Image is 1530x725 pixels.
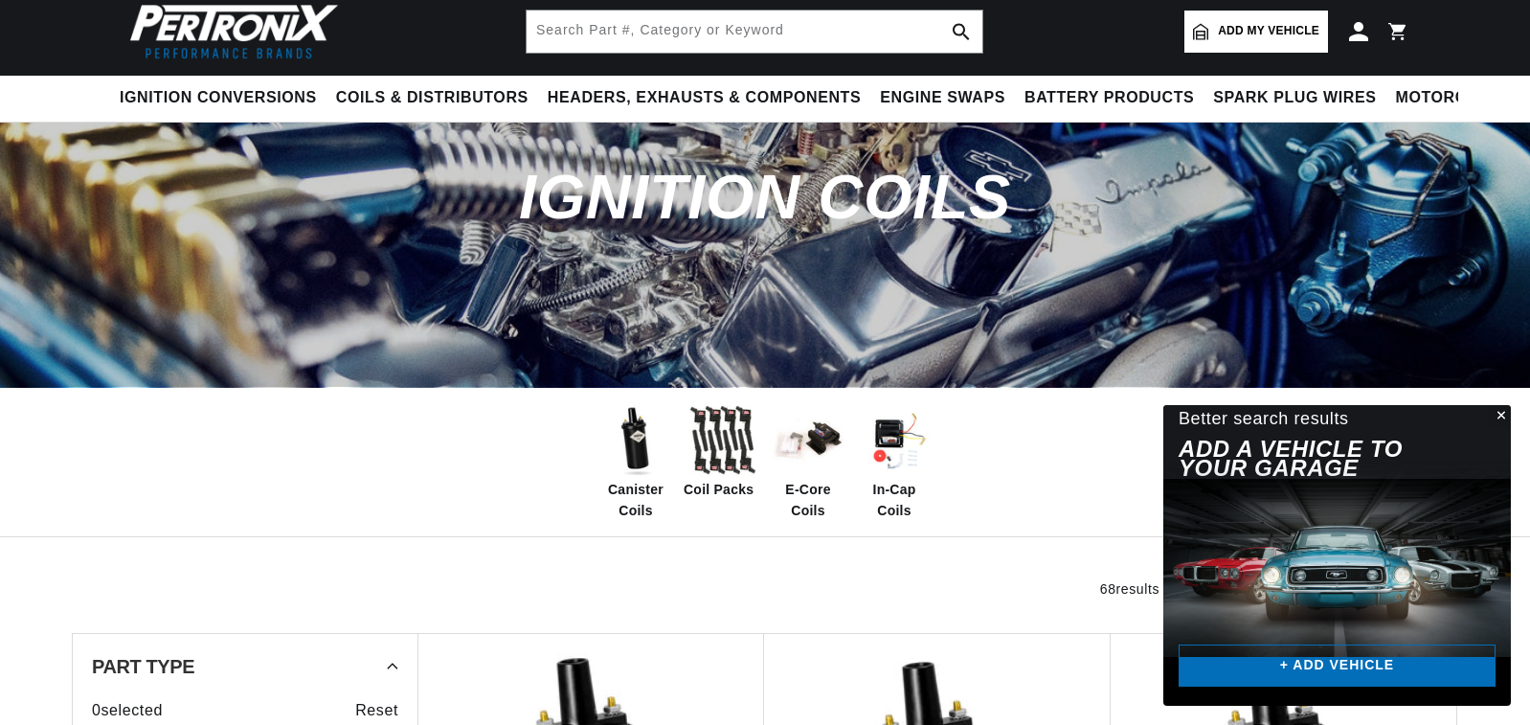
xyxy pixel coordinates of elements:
[326,76,538,121] summary: Coils & Distributors
[870,76,1015,121] summary: Engine Swaps
[880,88,1005,108] span: Engine Swaps
[1184,11,1328,53] a: Add my vehicle
[1213,88,1376,108] span: Spark Plug Wires
[1218,22,1319,40] span: Add my vehicle
[856,402,933,522] a: In-Cap Coils In-Cap Coils
[770,479,846,522] span: E-Core Coils
[1100,581,1159,597] span: 68 results
[336,88,529,108] span: Coils & Distributors
[597,402,674,522] a: Canister Coils Canister Coils
[120,76,326,121] summary: Ignition Conversions
[538,76,870,121] summary: Headers, Exhausts & Components
[1179,645,1496,688] a: + ADD VEHICLE
[770,402,846,479] img: E-Core Coils
[1024,88,1194,108] span: Battery Products
[1396,88,1510,108] span: Motorcycle
[597,479,674,522] span: Canister Coils
[770,402,846,522] a: E-Core Coils E-Core Coils
[856,402,933,479] img: In-Cap Coils
[548,88,861,108] span: Headers, Exhausts & Components
[856,479,933,522] span: In-Cap Coils
[527,11,982,53] input: Search Part #, Category or Keyword
[940,11,982,53] button: search button
[597,402,674,479] img: Canister Coils
[1386,76,1519,121] summary: Motorcycle
[355,698,398,723] span: Reset
[1015,76,1204,121] summary: Battery Products
[519,162,1011,232] span: Ignition Coils
[684,402,760,500] a: Coil Packs Coil Packs
[120,88,317,108] span: Ignition Conversions
[92,698,163,723] span: 0 selected
[1204,76,1385,121] summary: Spark Plug Wires
[684,479,754,500] span: Coil Packs
[1488,405,1511,428] button: Close
[684,402,760,479] img: Coil Packs
[92,657,194,676] span: Part Type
